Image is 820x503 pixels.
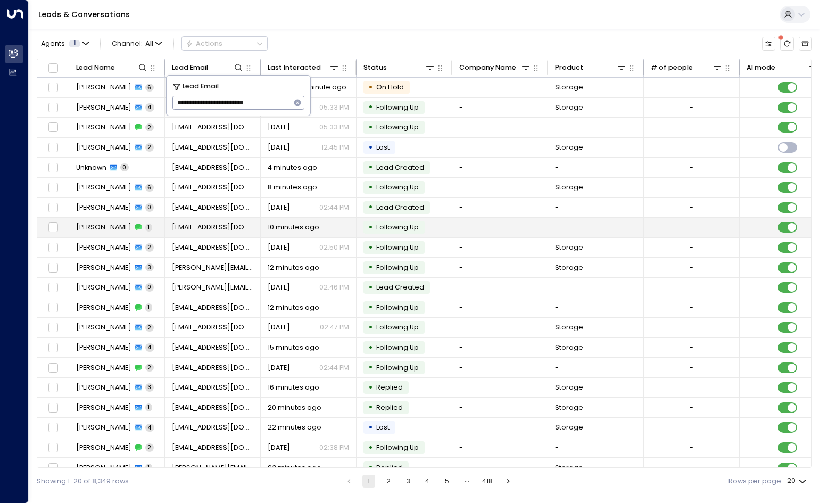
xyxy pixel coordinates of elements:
span: 2 [145,324,154,332]
td: - [452,338,548,358]
span: mrandmrstreeter09@yahoo.co.uk [172,243,254,252]
td: - [452,178,548,197]
span: Esther T [76,403,131,413]
span: Aug 15, 2025 [268,363,290,373]
span: Leopold Bryant [76,183,131,192]
span: Following Up [376,323,419,332]
span: 20 minutes ago [268,403,321,413]
span: Eldergavin@yahoo.co.uk [172,363,254,373]
div: Actions [186,39,222,48]
span: Replied [376,403,403,412]
div: - [690,283,693,292]
div: # of people [651,62,693,73]
td: - [548,438,644,458]
span: 8 minutes ago [268,183,317,192]
div: Product [555,62,583,73]
div: • [368,359,373,376]
div: - [690,303,693,312]
span: 2 [145,123,154,131]
p: 02:47 PM [320,323,349,332]
td: - [452,198,548,218]
div: Product [555,62,627,73]
span: Toggle select row [47,221,59,234]
span: Storage [555,383,583,392]
span: 1 [145,224,152,232]
div: - [690,243,693,252]
td: - [452,238,548,258]
span: Aug 16, 2025 [268,283,290,292]
div: • [368,219,373,236]
td: - [548,358,644,377]
span: Following Up [376,343,419,352]
div: - [690,203,693,212]
span: etoledano2@gmail.com [172,403,254,413]
span: Toggle select row [47,422,59,434]
div: Last Interacted [268,62,340,73]
p: 02:44 PM [319,203,349,212]
span: 12 minutes ago [268,263,319,273]
a: Leads & Conversations [38,9,130,20]
div: • [368,279,373,296]
div: Status [363,62,387,73]
td: - [452,318,548,337]
p: 02:50 PM [319,243,349,252]
span: Storage [555,403,583,413]
span: phil.chorley@gmail.com [172,163,254,172]
span: 0 [145,283,154,291]
div: • [368,119,373,136]
div: Company Name [459,62,516,73]
span: Storage [555,323,583,332]
span: Lost [376,143,390,152]
div: • [368,380,373,396]
label: Rows per page: [728,476,783,486]
span: is.nagra@hotmail.co.uk [172,443,254,452]
td: - [452,158,548,177]
div: - [690,443,693,452]
span: 2 [145,364,154,372]
span: Justin Whitehouse [76,103,131,112]
span: Toggle select row [47,202,59,214]
span: Toggle select row [47,261,59,274]
div: • [368,159,373,176]
span: Aleksandra Rymkiewicz [76,463,131,473]
div: Showing 1-20 of 8,349 rows [37,476,129,486]
span: Aug 12, 2025 [268,203,290,212]
td: - [452,98,548,118]
span: arymkiewicz@hotmail.com [172,463,254,473]
span: Gavin Elder [76,343,131,352]
span: Jul 28, 2025 [268,143,290,152]
td: - [452,378,548,398]
span: Leopold Bryant [76,203,131,212]
span: leopoldbryant@gmail.com [172,183,254,192]
td: - [452,278,548,298]
p: 02:44 PM [319,363,349,373]
span: shonaehenry@hotmail.com [172,303,254,312]
span: Storage [555,243,583,252]
span: Replied [376,463,403,472]
div: Status [363,62,436,73]
button: Go to next page [502,475,515,488]
div: - [690,183,693,192]
td: - [548,198,644,218]
td: - [452,258,548,277]
td: - [452,138,548,158]
span: 4 [145,103,154,111]
td: - [452,418,548,438]
span: Storage [555,83,583,92]
span: Following Up [376,443,419,452]
span: 3 [145,383,154,391]
span: 2 [145,243,154,251]
span: matthew@mwbg.uk [172,263,254,273]
span: Toggle select row [47,161,59,174]
span: 1 [145,464,152,472]
div: … [460,475,473,488]
div: AI mode [747,62,819,73]
span: Toggle select row [47,382,59,394]
div: - [690,463,693,473]
div: - [690,143,693,152]
span: On Hold [376,83,404,92]
span: 6 [145,184,154,192]
div: • [368,199,373,216]
span: Matthew Winch [76,283,131,292]
span: Toggle select row [47,342,59,354]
